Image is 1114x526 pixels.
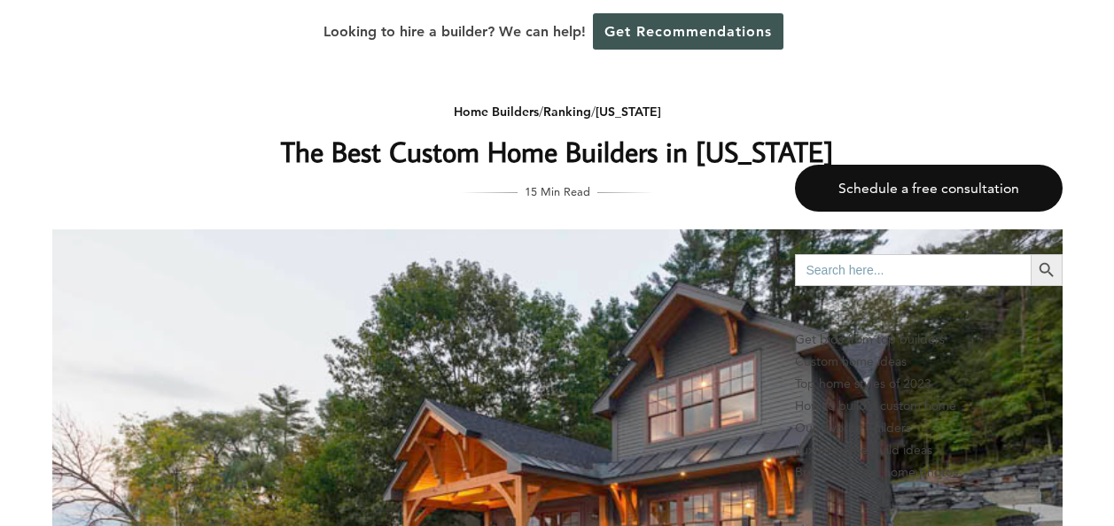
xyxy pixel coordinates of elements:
a: Get Recommendations [593,13,783,50]
a: Home Builders [454,104,539,120]
h1: The Best Custom Home Builders in [US_STATE] [204,130,911,173]
a: Ranking [543,104,591,120]
div: / / [204,101,911,123]
iframe: Drift Widget Chat Controller [1025,437,1093,505]
span: 15 Min Read [525,182,590,201]
a: [US_STATE] [596,104,661,120]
